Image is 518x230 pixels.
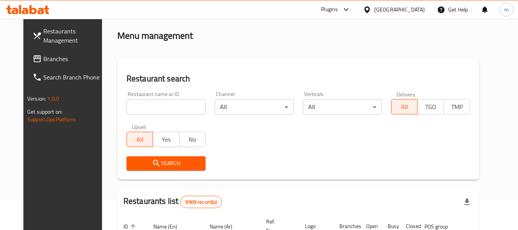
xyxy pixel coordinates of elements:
[215,99,294,115] div: All
[123,195,222,208] h2: Restaurants list
[43,73,104,82] span: Search Branch Phone
[27,94,46,104] span: Version:
[27,114,76,124] a: Support.OpsPlatform
[127,73,470,84] h2: Restaurant search
[504,5,509,14] span: m
[26,22,110,50] a: Restaurants Management
[26,68,110,86] a: Search Branch Phone
[303,99,382,115] div: All
[417,99,444,114] button: TGO
[117,30,193,42] h2: Menu management
[27,107,62,117] span: Get support on:
[374,5,425,14] div: [GEOGRAPHIC_DATA]
[132,124,146,129] label: Upsell
[181,199,221,206] span: 9909 record(s)
[447,101,467,113] span: TMP
[156,134,176,145] span: Yes
[127,132,153,147] button: All
[153,132,179,147] button: Yes
[43,26,104,45] span: Restaurants Management
[421,101,441,113] span: TGO
[396,91,416,97] label: Delivery
[391,99,418,114] button: All
[179,132,206,147] button: No
[43,54,104,63] span: Branches
[183,134,202,145] span: No
[321,5,338,14] div: Plugins
[458,193,476,211] div: Export file
[395,101,414,113] span: All
[130,134,150,145] span: All
[127,99,206,115] input: Search for restaurant name or ID..
[180,196,222,208] div: Total records count
[127,156,206,170] button: Search
[47,94,59,104] span: 1.0.0
[444,99,470,114] button: TMP
[26,50,110,68] a: Branches
[133,159,199,168] span: Search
